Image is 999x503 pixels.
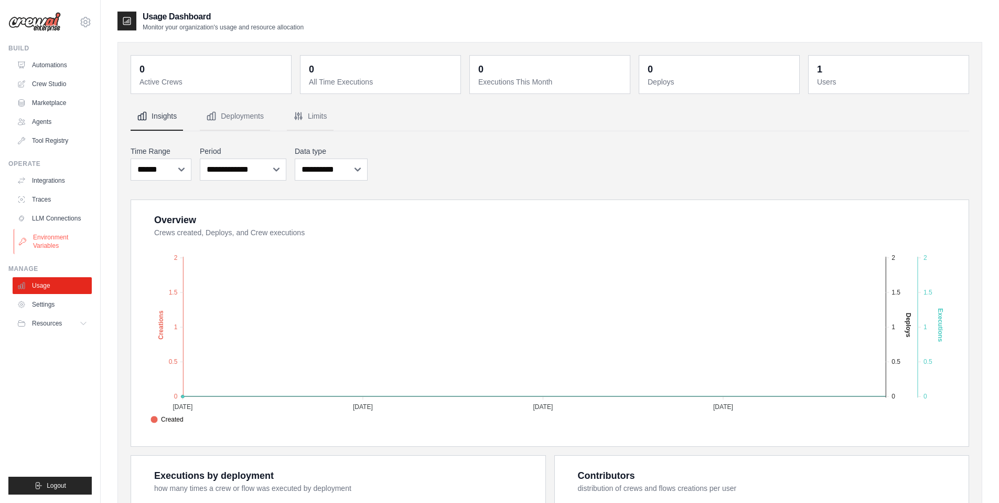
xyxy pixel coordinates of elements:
[923,254,927,261] tspan: 2
[13,132,92,149] a: Tool Registry
[891,254,895,261] tspan: 2
[13,76,92,92] a: Crew Studio
[154,468,274,483] div: Executions by deployment
[309,62,314,77] div: 0
[891,323,895,331] tspan: 1
[143,23,304,32] p: Monitor your organization's usage and resource allocation
[478,77,624,87] dt: Executions This Month
[13,210,92,227] a: LLM Connections
[891,289,900,296] tspan: 1.5
[32,319,62,328] span: Resources
[905,313,912,338] text: Deploys
[169,289,178,296] tspan: 1.5
[648,62,653,77] div: 0
[139,77,285,87] dt: Active Crews
[8,265,92,273] div: Manage
[131,102,969,131] nav: Tabs
[817,62,822,77] div: 1
[13,277,92,294] a: Usage
[578,468,635,483] div: Contributors
[14,229,93,254] a: Environment Variables
[8,477,92,495] button: Logout
[13,95,92,111] a: Marketplace
[295,146,368,156] label: Data type
[713,403,733,411] tspan: [DATE]
[533,403,553,411] tspan: [DATE]
[8,160,92,168] div: Operate
[923,323,927,331] tspan: 1
[151,415,184,424] span: Created
[478,62,484,77] div: 0
[923,358,932,365] tspan: 0.5
[578,483,957,494] dt: distribution of crews and flows creations per user
[923,393,927,400] tspan: 0
[648,77,793,87] dt: Deploys
[174,254,178,261] tspan: 2
[891,393,895,400] tspan: 0
[139,62,145,77] div: 0
[287,102,334,131] button: Limits
[47,481,66,490] span: Logout
[13,315,92,332] button: Resources
[174,323,178,331] tspan: 1
[154,483,533,494] dt: how many times a crew or flow was executed by deployment
[13,113,92,130] a: Agents
[891,358,900,365] tspan: 0.5
[131,146,191,156] label: Time Range
[200,102,270,131] button: Deployments
[13,57,92,74] a: Automations
[309,77,454,87] dt: All Time Executions
[200,146,286,156] label: Period
[923,289,932,296] tspan: 1.5
[154,227,956,238] dt: Crews created, Deploys, and Crew executions
[8,44,92,53] div: Build
[13,172,92,189] a: Integrations
[157,310,165,340] text: Creations
[174,393,178,400] tspan: 0
[8,12,61,32] img: Logo
[13,191,92,208] a: Traces
[13,296,92,313] a: Settings
[173,403,192,411] tspan: [DATE]
[131,102,183,131] button: Insights
[169,358,178,365] tspan: 0.5
[937,308,944,342] text: Executions
[353,403,373,411] tspan: [DATE]
[143,11,304,23] h2: Usage Dashboard
[154,213,196,227] div: Overview
[817,77,962,87] dt: Users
